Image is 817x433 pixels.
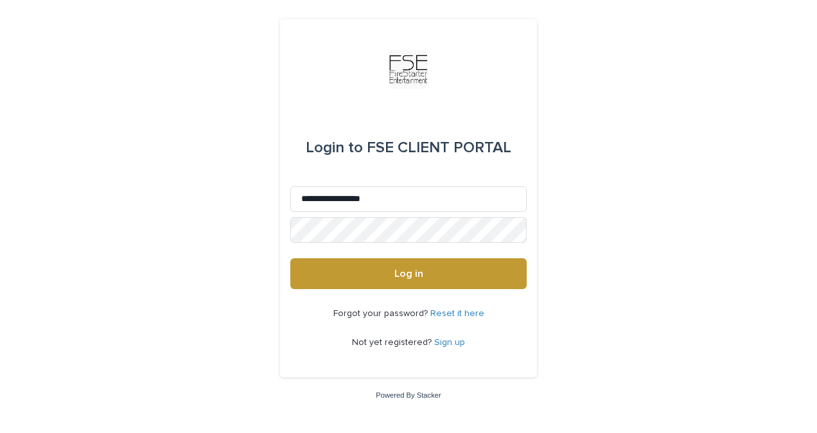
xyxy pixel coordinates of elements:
a: Powered By Stacker [376,391,441,399]
div: FSE CLIENT PORTAL [306,130,511,166]
span: Forgot your password? [333,309,430,318]
span: Log in [394,269,423,279]
a: Reset it here [430,309,484,318]
a: Sign up [434,338,465,347]
span: Login to [306,140,363,155]
button: Log in [290,258,527,289]
span: Not yet registered? [352,338,434,347]
img: Km9EesSdRbS9ajqhBzyo [389,50,428,89]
